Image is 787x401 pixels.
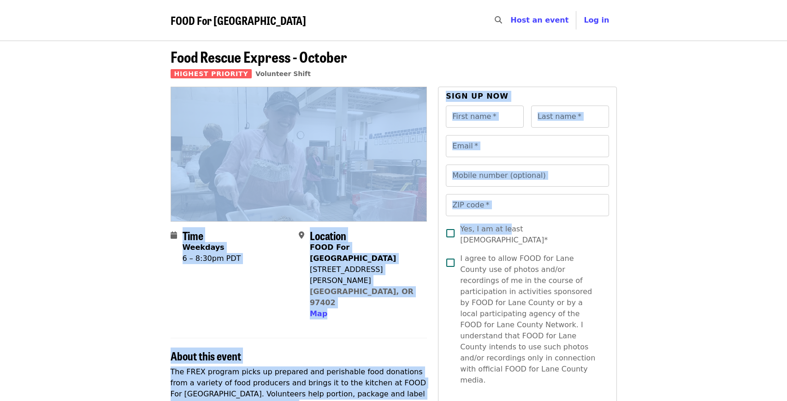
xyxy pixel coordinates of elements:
input: First name [446,106,524,128]
a: Volunteer Shift [255,70,311,77]
span: FOOD For [GEOGRAPHIC_DATA] [171,12,306,28]
input: Mobile number (optional) [446,165,609,187]
strong: FOOD For [GEOGRAPHIC_DATA] [310,243,396,263]
i: map-marker-alt icon [299,231,304,240]
input: Email [446,135,609,157]
div: [STREET_ADDRESS][PERSON_NAME] [310,264,420,286]
span: Yes, I am at least [DEMOGRAPHIC_DATA]* [460,224,601,246]
button: Map [310,308,327,319]
span: Map [310,309,327,318]
input: ZIP code [446,194,609,216]
img: Food Rescue Express - October organized by FOOD For Lane County [171,87,427,221]
div: 6 – 8:30pm PDT [183,253,241,264]
input: Last name [531,106,609,128]
strong: Weekdays [183,243,225,252]
span: Location [310,227,346,243]
a: FOOD For [GEOGRAPHIC_DATA] [171,14,306,27]
a: Host an event [510,16,568,24]
a: [GEOGRAPHIC_DATA], OR 97402 [310,287,414,307]
i: calendar icon [171,231,177,240]
span: Log in [584,16,609,24]
span: About this event [171,348,241,364]
span: Food Rescue Express - October [171,46,347,67]
span: Time [183,227,203,243]
span: I agree to allow FOOD for Lane County use of photos and/or recordings of me in the course of part... [460,253,601,386]
i: search icon [495,16,502,24]
span: Sign up now [446,92,509,100]
span: Highest Priority [171,69,252,78]
button: Log in [576,11,616,29]
input: Search [508,9,515,31]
